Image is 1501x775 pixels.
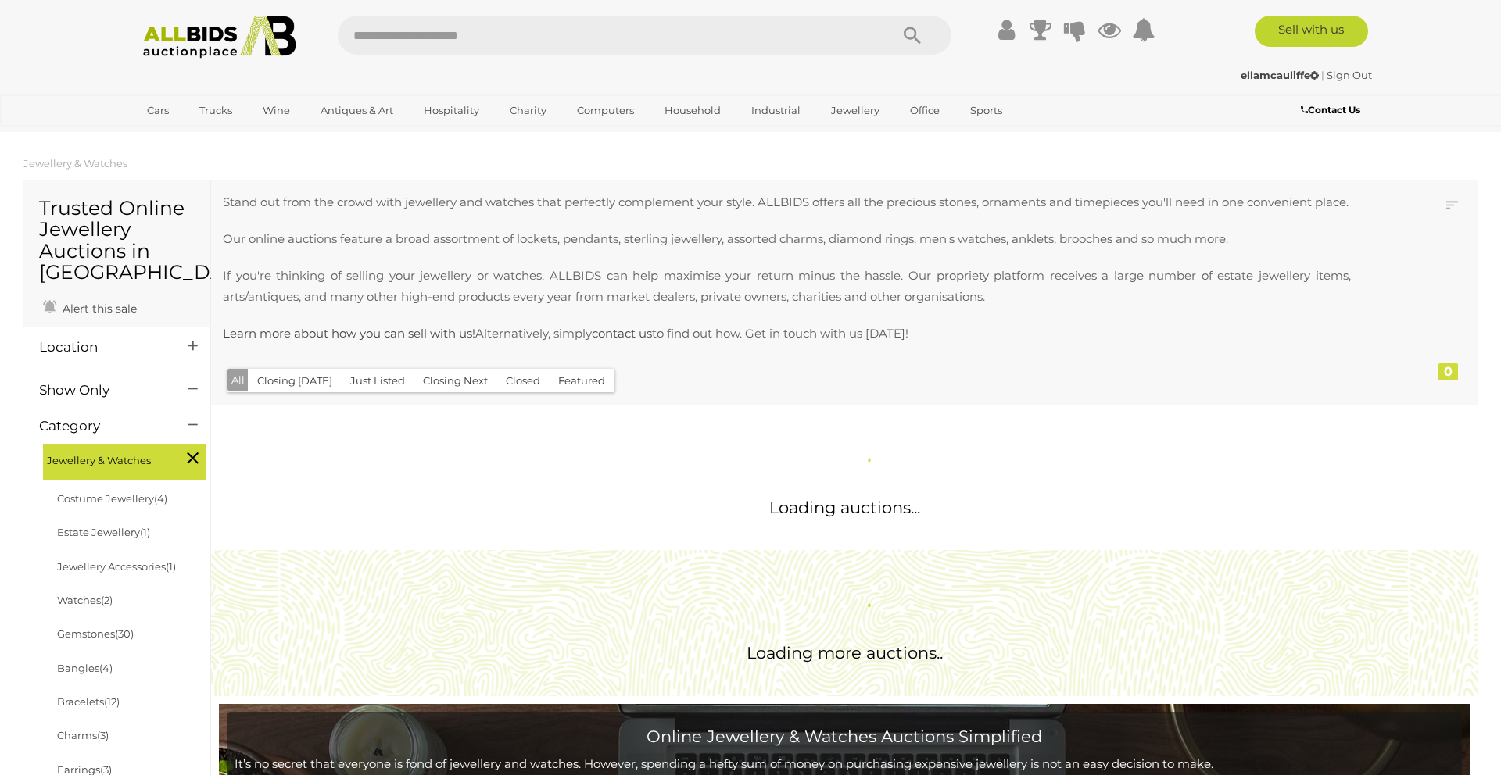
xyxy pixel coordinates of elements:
[341,369,414,393] button: Just Listed
[115,627,134,640] span: (30)
[1321,69,1324,81] span: |
[414,369,497,393] button: Closing Next
[57,560,176,573] a: Jewellery Accessories(1)
[166,560,176,573] span: (1)
[39,383,165,398] h4: Show Only
[310,98,403,123] a: Antiques & Art
[57,729,109,741] a: Charms(3)
[769,498,920,517] span: Loading auctions...
[567,98,644,123] a: Computers
[1327,69,1372,81] a: Sign Out
[654,98,731,123] a: Household
[873,16,951,55] button: Search
[137,98,179,123] a: Cars
[57,695,120,708] a: Bracelets(12)
[496,369,550,393] button: Closed
[227,369,249,391] button: All
[59,302,137,316] span: Alert this sale
[1301,102,1364,119] a: Contact Us
[414,98,489,123] a: Hospitality
[500,98,557,123] a: Charity
[235,753,1454,774] p: It’s no secret that everyone is fond of jewellery and watches. However, spending a hefty sum of m...
[1241,69,1319,81] strong: ellamcauliffe
[140,526,150,538] span: (1)
[104,695,120,708] span: (12)
[23,157,127,170] a: Jewellery & Watches
[821,98,890,123] a: Jewellery
[57,526,150,538] a: Estate Jewellery(1)
[747,643,943,662] span: Loading more auctions..
[741,98,811,123] a: Industrial
[235,727,1454,745] h2: Online Jewellery & Watches Auctions Simplified
[134,16,304,59] img: Allbids.com.au
[1255,16,1368,47] a: Sell with us
[549,369,614,393] button: Featured
[592,326,652,341] a: contact us
[223,323,1351,344] p: Alternatively, simply to find out how. Get in touch with us [DATE]!
[39,340,165,355] h4: Location
[39,295,141,319] a: Alert this sale
[1241,69,1321,81] a: ellamcauliffe
[101,594,113,606] span: (2)
[57,627,134,640] a: Gemstones(30)
[57,492,167,505] a: Costume Jewellery(4)
[1301,104,1360,116] b: Contact Us
[223,191,1351,212] p: Stand out from the crowd with jewellery and watches that perfectly complement your style. ALLBIDS...
[248,369,342,393] button: Closing [DATE]
[39,419,165,434] h4: Category
[57,594,113,606] a: Watches(2)
[97,729,109,741] span: (3)
[253,98,300,123] a: Wine
[960,98,1012,123] a: Sports
[47,448,164,470] span: Jewellery & Watches
[189,98,242,123] a: Trucks
[223,326,475,341] a: Learn more about how you can sell with us!
[137,123,268,149] a: [GEOGRAPHIC_DATA]
[154,492,167,505] span: (4)
[99,662,113,674] span: (4)
[1438,363,1458,380] div: 0
[900,98,950,123] a: Office
[223,228,1351,249] p: Our online auctions feature a broad assortment of lockets, pendants, sterling jewellery, assorted...
[57,662,113,674] a: Bangles(4)
[39,198,195,284] h1: Trusted Online Jewellery Auctions in [GEOGRAPHIC_DATA]
[223,265,1351,307] p: If you're thinking of selling your jewellery or watches, ALLBIDS can help maximise your return mi...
